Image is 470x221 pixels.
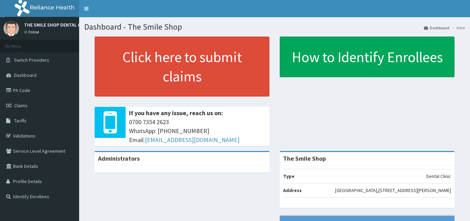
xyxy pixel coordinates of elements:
h1: Dashboard - The Smile Shop [84,22,465,31]
b: Address [283,187,302,193]
b: Type [283,173,295,179]
p: [GEOGRAPHIC_DATA],[STREET_ADDRESS][PERSON_NAME] [335,187,451,194]
span: Tariffs [14,118,26,124]
span: Switch Providers [14,57,49,63]
p: Dental Clinic [426,173,451,180]
span: Dashboard [14,72,36,78]
span: 0700 7354 2623 WhatsApp: [PHONE_NUMBER] Email: [129,118,266,144]
b: If you have any issue, reach us on: [129,109,223,117]
p: THE SMILE SHOP DENTAL CLINIC [24,22,92,27]
img: User Image [3,21,19,36]
span: Claims [14,102,28,109]
a: Click here to submit claims [95,37,269,97]
strong: The Smile Shop [283,154,326,162]
a: [EMAIL_ADDRESS][DOMAIN_NAME] [145,136,239,144]
li: Here [450,25,465,31]
a: Online [24,30,41,34]
b: Administrators [98,154,140,162]
a: Dashboard [424,25,449,31]
a: How to Identify Enrollees [280,37,455,77]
